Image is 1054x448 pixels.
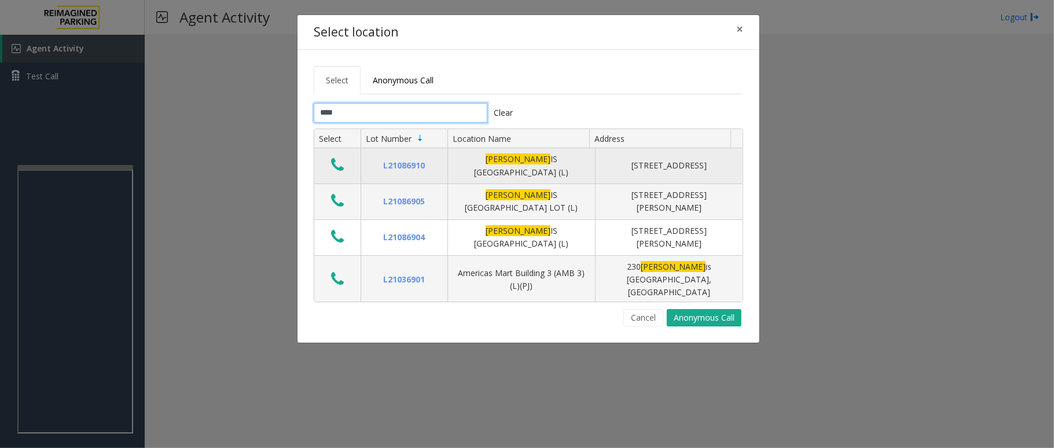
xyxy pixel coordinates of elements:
[314,129,743,302] div: Data table
[736,21,743,37] span: ×
[455,267,588,293] div: Americas Mart Building 3 (AMB 3) (L)(PJ)
[667,309,741,326] button: Anonymous Call
[314,129,361,149] th: Select
[728,15,751,43] button: Close
[366,133,412,144] span: Lot Number
[641,261,706,272] span: [PERSON_NAME]
[486,153,550,164] span: [PERSON_NAME]
[314,23,398,42] h4: Select location
[594,133,625,144] span: Address
[603,260,736,299] div: 230 is [GEOGRAPHIC_DATA], [GEOGRAPHIC_DATA]
[368,159,440,172] div: L21086910
[487,103,520,123] button: Clear
[623,309,663,326] button: Cancel
[455,153,588,179] div: IS [GEOGRAPHIC_DATA] (L)
[314,66,743,94] ul: Tabs
[455,189,588,215] div: IS [GEOGRAPHIC_DATA] LOT (L)
[486,189,550,200] span: [PERSON_NAME]
[416,134,425,143] span: Sortable
[368,231,440,244] div: L21086904
[326,75,348,86] span: Select
[603,189,736,215] div: [STREET_ADDRESS][PERSON_NAME]
[455,225,588,251] div: IS [GEOGRAPHIC_DATA] (L)
[373,75,434,86] span: Anonymous Call
[603,225,736,251] div: [STREET_ADDRESS][PERSON_NAME]
[368,273,440,286] div: L21036901
[486,225,550,236] span: [PERSON_NAME]
[453,133,511,144] span: Location Name
[603,159,736,172] div: [STREET_ADDRESS]
[368,195,440,208] div: L21086905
